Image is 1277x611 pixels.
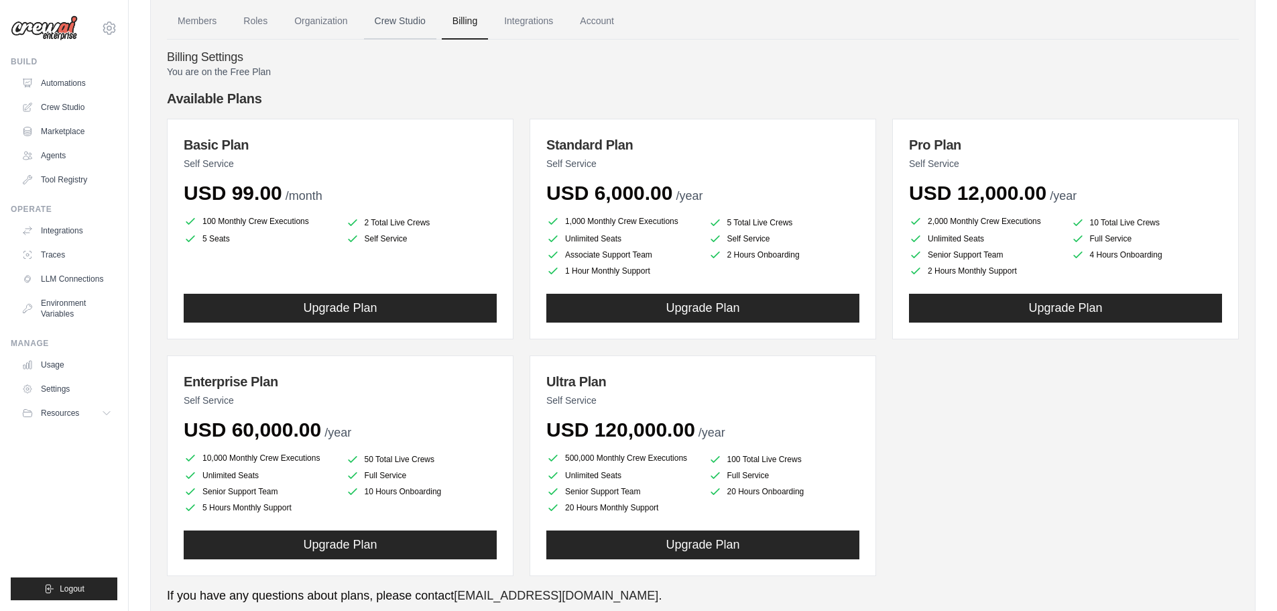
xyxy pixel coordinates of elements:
a: Crew Studio [364,3,436,40]
li: 1,000 Monthly Crew Executions [546,213,698,229]
span: /year [676,189,703,203]
li: Senior Support Team [546,485,698,498]
div: Operate [11,204,117,215]
p: Self Service [909,157,1222,170]
a: Crew Studio [16,97,117,118]
button: Upgrade Plan [184,294,497,323]
a: Organization [284,3,358,40]
a: Usage [16,354,117,376]
li: 2 Total Live Crews [346,216,497,229]
li: 100 Monthly Crew Executions [184,213,335,229]
li: 4 Hours Onboarding [1071,248,1223,262]
button: Logout [11,577,117,600]
a: Account [569,3,625,40]
li: Self Service [346,232,497,245]
a: Roles [233,3,278,40]
button: Upgrade Plan [184,531,497,559]
li: Senior Support Team [909,248,1060,262]
li: Unlimited Seats [546,232,698,245]
a: Traces [16,244,117,266]
div: Manage [11,338,117,349]
li: 5 Seats [184,232,335,245]
span: Resources [41,408,79,419]
p: You are on the Free Plan [167,65,1239,78]
span: /year [1050,189,1077,203]
span: USD 60,000.00 [184,419,321,441]
button: Upgrade Plan [909,294,1222,323]
p: Self Service [546,394,859,407]
a: Agents [16,145,117,166]
li: 10,000 Monthly Crew Executions [184,450,335,466]
li: Associate Support Team [546,248,698,262]
li: 50 Total Live Crews [346,453,497,466]
span: USD 6,000.00 [546,182,672,204]
p: Self Service [184,157,497,170]
p: Self Service [184,394,497,407]
h3: Standard Plan [546,135,859,154]
span: /year [324,426,351,439]
span: Logout [60,584,84,594]
div: Build [11,56,117,67]
li: Senior Support Team [184,485,335,498]
p: If you have any questions about plans, please contact . [167,587,1239,605]
li: 1 Hour Monthly Support [546,264,698,278]
li: Self Service [709,232,860,245]
li: 2 Hours Onboarding [709,248,860,262]
li: 100 Total Live Crews [709,453,860,466]
li: Full Service [709,469,860,482]
li: 10 Total Live Crews [1071,216,1223,229]
a: Automations [16,72,117,94]
a: Billing [442,3,488,40]
h3: Ultra Plan [546,372,859,391]
a: Environment Variables [16,292,117,325]
li: Unlimited Seats [184,469,335,482]
h3: Enterprise Plan [184,372,497,391]
h4: Available Plans [167,89,1239,108]
li: 500,000 Monthly Crew Executions [546,450,698,466]
span: USD 99.00 [184,182,282,204]
li: Full Service [346,469,497,482]
a: Integrations [16,220,117,241]
button: Upgrade Plan [546,294,859,323]
iframe: Chat Widget [1210,547,1277,611]
span: USD 120,000.00 [546,419,695,441]
h4: Billing Settings [167,50,1239,65]
span: USD 12,000.00 [909,182,1046,204]
h3: Basic Plan [184,135,497,154]
a: LLM Connections [16,268,117,290]
li: 2 Hours Monthly Support [909,264,1060,278]
li: 10 Hours Onboarding [346,485,497,498]
a: Settings [16,378,117,400]
span: /year [698,426,725,439]
li: 20 Hours Onboarding [709,485,860,498]
button: Resources [16,402,117,424]
li: Unlimited Seats [909,232,1060,245]
h3: Pro Plan [909,135,1222,154]
span: /month [286,189,322,203]
a: Members [167,3,227,40]
li: 5 Hours Monthly Support [184,501,335,514]
li: 5 Total Live Crews [709,216,860,229]
img: Logo [11,15,78,41]
li: Full Service [1071,232,1223,245]
li: 20 Hours Monthly Support [546,501,698,514]
a: Tool Registry [16,169,117,190]
li: 2,000 Monthly Crew Executions [909,213,1060,229]
a: Marketplace [16,121,117,142]
button: Upgrade Plan [546,531,859,559]
li: Unlimited Seats [546,469,698,482]
p: Self Service [546,157,859,170]
a: [EMAIL_ADDRESS][DOMAIN_NAME] [454,589,658,602]
a: Integrations [493,3,564,40]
